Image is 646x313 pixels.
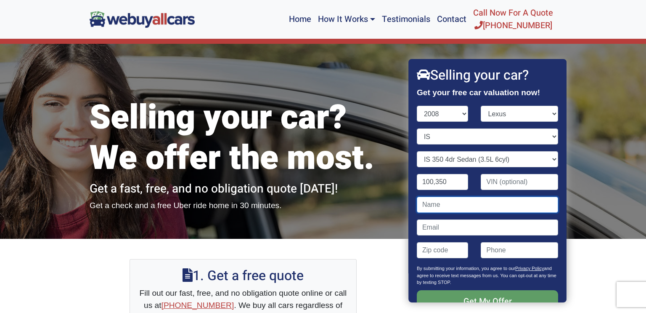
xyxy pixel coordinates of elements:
[470,3,556,35] a: Call Now For A Quote[PHONE_NUMBER]
[138,268,348,284] h2: 1. Get a free quote
[515,266,544,271] a: Privacy Policy
[417,174,469,190] input: Mileage
[90,200,397,212] p: Get a check and a free Uber ride home in 30 minutes.
[417,67,558,83] h2: Selling your car?
[90,182,397,196] h2: Get a fast, free, and no obligation quote [DATE]!
[417,88,540,97] strong: Get your free car valuation now!
[434,3,470,35] a: Contact
[90,98,397,179] h1: Selling your car? We offer the most.
[417,197,558,213] input: Name
[161,301,234,310] a: [PHONE_NUMBER]
[417,290,558,313] input: Get My Offer
[379,3,434,35] a: Testimonials
[90,11,195,27] img: We Buy All Cars in NJ logo
[417,219,558,235] input: Email
[286,3,315,35] a: Home
[417,265,558,290] p: By submitting your information, you agree to our and agree to receive text messages from us. You ...
[315,3,379,35] a: How It Works
[481,242,559,258] input: Phone
[417,242,469,258] input: Zip code
[481,174,559,190] input: VIN (optional)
